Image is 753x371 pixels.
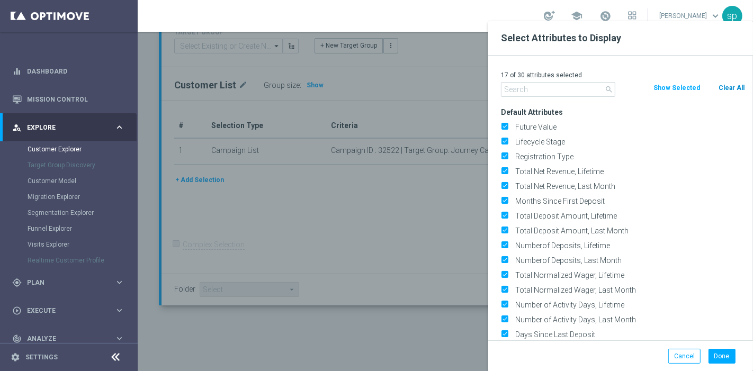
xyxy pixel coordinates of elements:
[718,82,746,94] button: Clear All
[652,82,701,94] button: Show Selected
[12,85,124,113] div: Mission Control
[28,157,137,173] div: Target Group Discovery
[710,10,721,22] span: keyboard_arrow_down
[12,67,22,76] i: equalizer
[28,252,137,268] div: Realtime Customer Profile
[512,167,745,176] label: Total Net Revenue, Lifetime
[12,334,114,343] div: Analyze
[12,278,22,287] i: gps_fixed
[709,349,736,364] button: Done
[12,123,22,132] i: person_search
[12,334,22,343] i: track_changes
[25,354,58,360] a: Settings
[12,123,125,132] button: person_search Explore keyboard_arrow_right
[27,124,114,131] span: Explore
[28,209,110,217] a: Segmentation Explorer
[12,95,125,104] button: Mission Control
[512,196,745,206] label: Months Since First Deposit
[12,306,114,315] div: Execute
[114,333,124,343] i: keyboard_arrow_right
[28,177,110,185] a: Customer Model
[512,241,745,250] label: Numberof Deposits, Lifetime
[114,277,124,287] i: keyboard_arrow_right
[512,330,745,339] label: Days Since Last Deposit
[28,145,110,153] a: Customer Explorer
[658,8,722,24] a: [PERSON_NAME]keyboard_arrow_down
[512,211,745,221] label: Total Deposit Amount, Lifetime
[28,189,137,205] div: Migration Explorer
[28,237,137,252] div: Visits Explorer
[12,306,22,315] i: play_circle_outline
[512,182,745,191] label: Total Net Revenue, Last Month
[512,152,745,161] label: Registration Type
[501,82,615,97] input: Search
[27,279,114,286] span: Plan
[27,57,124,85] a: Dashboard
[512,256,745,265] label: Numberof Deposits, Last Month
[27,336,114,342] span: Analyze
[27,85,124,113] a: Mission Control
[501,107,745,117] h3: Default Attributes
[512,226,745,236] label: Total Deposit Amount, Last Month
[28,221,137,237] div: Funnel Explorer
[12,278,125,287] button: gps_fixed Plan keyboard_arrow_right
[28,141,137,157] div: Customer Explorer
[512,137,745,147] label: Lifecycle Stage
[571,10,582,22] span: school
[114,122,124,132] i: keyboard_arrow_right
[28,240,110,249] a: Visits Explorer
[28,205,137,221] div: Segmentation Explorer
[512,285,745,295] label: Total Normalized Wager, Last Month
[12,334,125,343] button: track_changes Analyze keyboard_arrow_right
[27,307,114,314] span: Execute
[12,278,114,287] div: Plan
[28,173,137,189] div: Customer Model
[501,32,740,44] h2: Select Attributes to Display
[722,6,742,26] div: sp
[12,67,125,76] button: equalizer Dashboard
[12,123,114,132] div: Explore
[28,193,110,201] a: Migration Explorer
[114,305,124,315] i: keyboard_arrow_right
[512,122,745,132] label: Future Value
[11,352,20,362] i: settings
[512,270,745,280] label: Total Normalized Wager, Lifetime
[512,315,745,324] label: Number of Activity Days, Last Month
[12,306,125,315] button: play_circle_outline Execute keyboard_arrow_right
[12,57,124,85] div: Dashboard
[501,71,745,79] p: 17 of 30 attributes selected
[668,349,701,364] button: Cancel
[28,224,110,233] a: Funnel Explorer
[605,85,614,94] i: search
[512,300,745,310] label: Number of Activity Days, Lifetime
